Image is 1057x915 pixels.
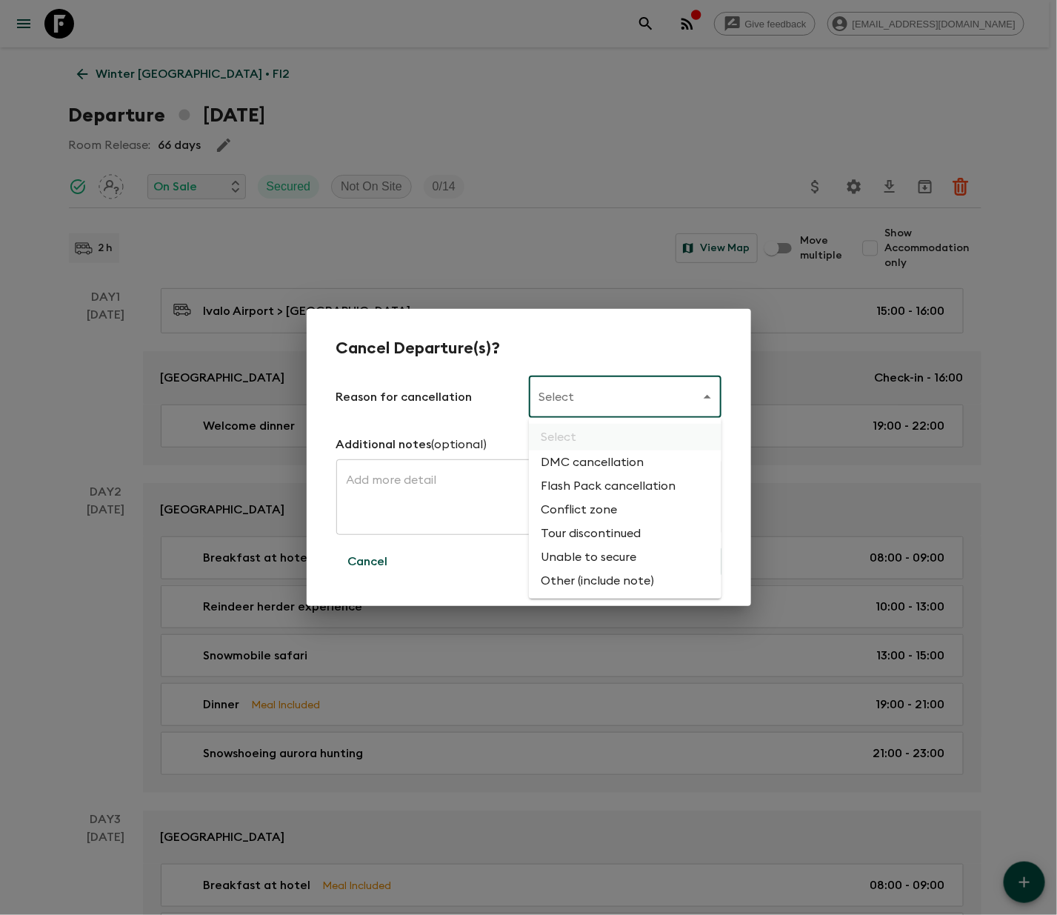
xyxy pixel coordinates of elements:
li: Tour discontinued [529,522,721,545]
li: Conflict zone [529,498,721,522]
li: Other (include note) [529,569,721,593]
li: Unable to secure [529,545,721,569]
li: Flash Pack cancellation [529,474,721,498]
li: DMC cancellation [529,450,721,474]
